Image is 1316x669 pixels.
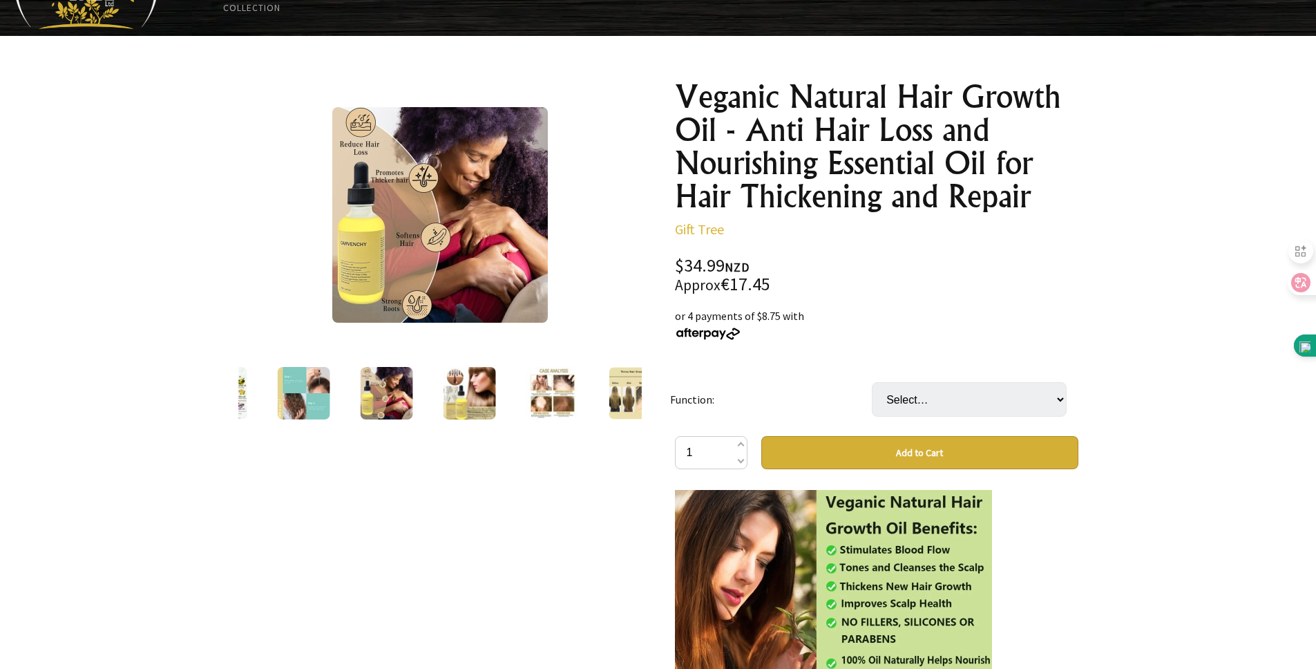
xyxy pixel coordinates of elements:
a: Gift Tree [675,220,724,238]
img: Veganic Natural Hair Growth Oil - Anti Hair Loss and Nourishing Essential Oil for Hair Thickening... [443,367,495,420]
img: Veganic Natural Hair Growth Oil - Anti Hair Loss and Nourishing Essential Oil for Hair Thickening... [332,107,548,323]
img: Veganic Natural Hair Growth Oil - Anti Hair Loss and Nourishing Essential Oil for Hair Thickening... [526,367,578,420]
span: NZD [725,259,750,275]
img: Veganic Natural Hair Growth Oil - Anti Hair Loss and Nourishing Essential Oil for Hair Thickening... [609,367,661,420]
img: Veganic Natural Hair Growth Oil - Anti Hair Loss and Nourishing Essential Oil for Hair Thickening... [360,367,412,420]
img: Veganic Natural Hair Growth Oil - Anti Hair Loss and Nourishing Essential Oil for Hair Thickening... [194,367,247,420]
button: Add to Cart [761,436,1078,469]
img: Veganic Natural Hair Growth Oil - Anti Hair Loss and Nourishing Essential Oil for Hair Thickening... [277,367,330,420]
small: Approx [675,276,721,294]
div: $34.99 €17.45 [675,257,1078,294]
td: Function: [670,363,872,436]
h1: Veganic Natural Hair Growth Oil - Anti Hair Loss and Nourishing Essential Oil for Hair Thickening... [675,80,1078,213]
div: or 4 payments of $8.75 with [675,308,1078,341]
img: Afterpay [675,328,741,340]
